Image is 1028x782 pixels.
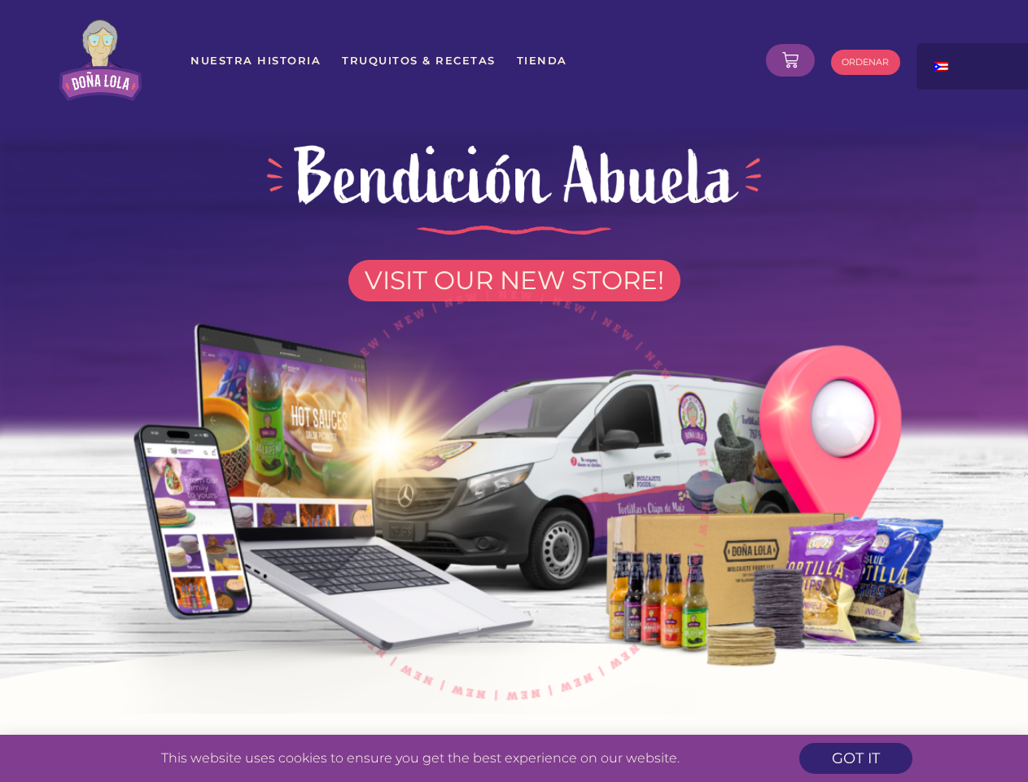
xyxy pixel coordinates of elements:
a: ORDENAR [831,50,900,75]
p: This website uses cookies to ensure you get the best experience on our website. [59,752,784,765]
nav: Menu [190,46,754,75]
span: got it [832,751,880,766]
img: divider [417,226,612,235]
img: Spanish [934,62,948,72]
span: ORDENAR [842,58,889,67]
a: got it [799,743,912,774]
a: Tienda [516,46,568,75]
a: Nuestra Historia [190,46,322,75]
a: Truquitos & Recetas [341,46,497,75]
